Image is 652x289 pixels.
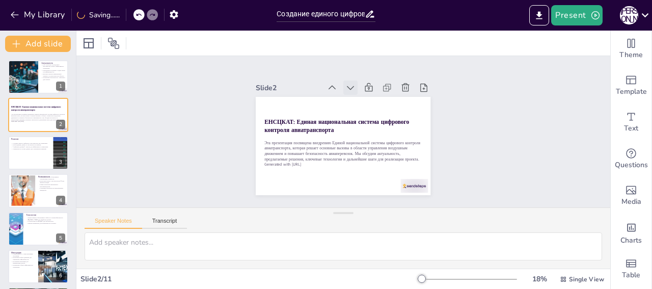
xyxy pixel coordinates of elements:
[8,174,68,207] div: https://cdn.sendsteps.com/images/logo/sendsteps_logo_white.pnghttps://cdn.sendsteps.com/images/lo...
[8,250,68,283] div: https://cdn.sendsteps.com/images/logo/sendsteps_logo_white.pnghttps://cdn.sendsteps.com/images/lo...
[11,138,50,141] p: Решение
[8,98,68,132] div: https://cdn.sendsteps.com/images/logo/sendsteps_logo_white.pnghttps://cdn.sendsteps.com/images/lo...
[11,260,35,264] p: Поэтапная интеграция для минимизации рисков.
[611,214,651,251] div: Add charts and graphs
[8,7,69,23] button: My Library
[38,188,65,191] p: Аналитика безопасности предотвращает инциденты.
[529,5,549,25] button: Export to PowerPoint
[41,62,65,65] p: Актуальность
[11,264,35,268] p: Повышение общей эффективности управления.
[527,274,552,284] div: 18 %
[38,184,65,188] p: Умные аэропорты анализируют пассажиропотоки.
[611,177,651,214] div: Add images, graphics, shapes or video
[38,175,65,178] p: Возможности
[256,83,320,93] div: Slide 2
[11,106,61,111] strong: ЕНСЦКАТ: Единая национальная система цифрового контроля авиатранспорта
[26,213,65,216] p: Технологии
[11,148,50,150] p: Управление на основе данных для оперативных решений.
[26,222,65,224] p: Импортозамещение для независимости системы.
[277,7,364,21] input: Insert title
[265,118,410,134] strong: ЕНСЦКАТ: Единая национальная система цифрового контроля авиатранспорта
[26,217,65,219] p: Микросервисы обеспечивают гибкость и масштабируемость.
[622,270,640,281] span: Table
[620,6,638,24] div: С [PERSON_NAME]
[77,10,120,20] div: Saving......
[265,162,422,168] p: Generated with [URL]
[80,274,419,284] div: Slide 2 / 11
[11,120,65,122] p: Generated with [URL]
[56,157,65,167] div: 3
[11,142,50,144] p: Создание единого цифрового пространства для управления.
[5,36,71,52] button: Add slide
[265,140,422,162] p: Эта презентация посвящена внедрению Единой национальной системы цифрового контроля авиатранспорта...
[41,64,65,69] p: Рост нагрузки на воздушное пространство требует эффективного управления.
[56,196,65,205] div: 4
[611,141,651,177] div: Get real-time input from your audience
[56,82,65,91] div: 1
[611,104,651,141] div: Add text boxes
[8,60,68,94] div: https://cdn.sendsteps.com/images/logo/sendsteps_logo_white.pnghttps://cdn.sendsteps.com/images/lo...
[615,160,648,171] span: Questions
[41,69,65,73] p: Разрозненность данных создает риски и неэффективность.
[142,218,187,229] button: Transcript
[551,5,602,25] button: Present
[26,220,65,222] p: Соответствие ФЗ-152/187 для безопасности.
[620,235,642,246] span: Charts
[26,219,65,221] p: Big Data и AI/ML для обработки данных.
[8,136,68,170] div: https://cdn.sendsteps.com/images/logo/sendsteps_logo_white.pnghttps://cdn.sendsteps.com/images/lo...
[85,218,142,229] button: Speaker Notes
[11,144,50,146] p: Консолидация данных из различных источников.
[11,146,50,148] p: "Цифровой двойник" отрасли для эффективного управления.
[56,271,65,280] div: 6
[624,123,638,134] span: Text
[11,257,35,260] p: Бесшовный обмен данными для повышения эффективности.
[611,67,651,104] div: Add ready made slides
[621,196,641,207] span: Media
[56,120,65,129] div: 2
[38,180,65,183] p: Интеллектуальное УВД использует AI для маршрутизации.
[11,253,35,256] p: Совместимость с существующими системами.
[8,212,68,246] div: https://cdn.sendsteps.com/images/logo/sendsteps_logo_white.pnghttps://cdn.sendsteps.com/images/lo...
[616,86,647,97] span: Template
[611,31,651,67] div: Change the overall theme
[11,113,65,121] p: Эта презентация посвящена внедрению Единой национальной системы цифрового контроля авиатранспорта...
[611,251,651,287] div: Add a table
[619,49,643,61] span: Theme
[41,77,65,81] p: Повышение безопасности - приоритет для отрасли.
[569,275,604,283] span: Single View
[80,35,97,51] div: Layout
[11,251,35,254] p: Интеграция
[41,73,65,77] p: Высокие затраты авиакомпаний снижают их конкурентоспособность.
[38,176,65,180] p: Ключевые модули обеспечивают оптимизацию процессов.
[107,37,120,49] span: Position
[620,5,638,25] button: С [PERSON_NAME]
[56,233,65,243] div: 5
